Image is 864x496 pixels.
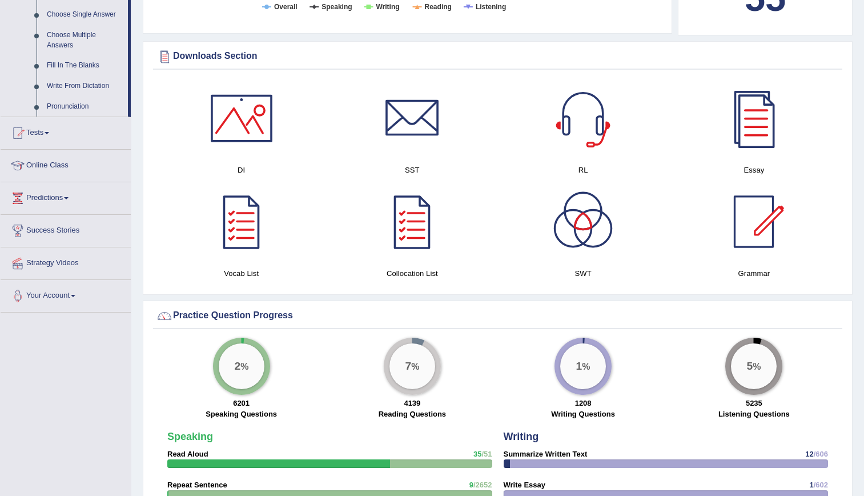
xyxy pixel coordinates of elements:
[234,359,240,372] big: 2
[167,450,208,458] strong: Read Aloud
[809,481,813,489] span: 1
[206,409,277,419] label: Speaking Questions
[504,431,539,442] strong: Writing
[332,164,492,176] h4: SST
[379,409,446,419] label: Reading Questions
[473,481,492,489] span: /2652
[473,450,481,458] span: 35
[219,343,264,389] div: %
[274,3,298,11] tspan: Overall
[167,431,213,442] strong: Speaking
[481,450,492,458] span: /51
[1,280,131,309] a: Your Account
[731,343,777,389] div: %
[746,399,762,407] strong: 5235
[162,164,321,176] h4: DI
[805,450,813,458] span: 12
[42,97,128,117] a: Pronunciation
[814,481,828,489] span: /602
[42,76,128,97] a: Write From Dictation
[504,481,545,489] strong: Write Essay
[504,267,663,279] h4: SWT
[167,481,227,489] strong: Repeat Sentence
[747,359,753,372] big: 5
[156,307,839,325] div: Practice Question Progress
[376,3,399,11] tspan: Writing
[575,399,592,407] strong: 1208
[476,3,506,11] tspan: Listening
[504,164,663,176] h4: RL
[560,343,606,389] div: %
[322,3,352,11] tspan: Speaking
[42,55,128,76] a: Fill In The Blanks
[405,359,411,372] big: 7
[233,399,250,407] strong: 6201
[718,409,790,419] label: Listening Questions
[1,117,131,146] a: Tests
[404,399,420,407] strong: 4139
[1,247,131,276] a: Strategy Videos
[425,3,452,11] tspan: Reading
[1,215,131,243] a: Success Stories
[332,267,492,279] h4: Collocation List
[162,267,321,279] h4: Vocab List
[504,450,588,458] strong: Summarize Written Text
[389,343,435,389] div: %
[156,48,839,65] div: Downloads Section
[674,164,834,176] h4: Essay
[814,450,828,458] span: /606
[1,150,131,178] a: Online Class
[576,359,582,372] big: 1
[42,5,128,25] a: Choose Single Answer
[551,409,615,419] label: Writing Questions
[1,182,131,211] a: Predictions
[674,267,834,279] h4: Grammar
[469,481,473,489] span: 9
[42,25,128,55] a: Choose Multiple Answers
